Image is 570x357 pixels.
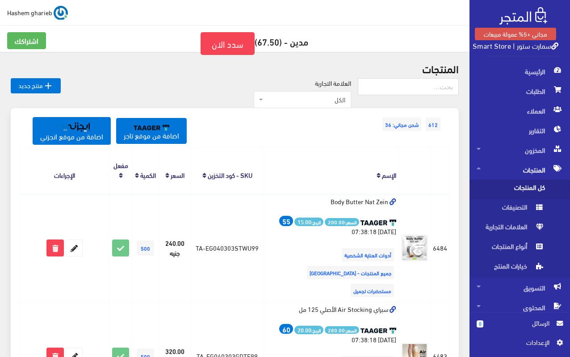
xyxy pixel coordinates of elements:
[469,160,570,180] a: المنتجات
[426,118,440,131] span: 612
[477,239,545,258] span: أنواع المنتجات
[499,7,547,25] img: .
[469,101,570,121] a: العملاء
[7,32,46,49] a: اشتراكك
[282,215,290,226] strong: 55
[159,194,191,302] td: 240.00 جنيه
[477,278,563,298] span: التسويق
[315,78,351,88] label: العلامة التجارية
[484,337,549,347] span: اﻹعدادات
[140,168,156,181] a: الكمية
[477,121,563,140] span: التقارير
[401,235,428,261] img: e1ea0274-6b33-4ebc-9c62-5e3a5c395c8a.png
[477,258,545,278] span: خيارات المنتج
[171,168,184,181] a: السعر
[469,121,570,140] a: التقارير
[477,337,563,352] a: اﻹعدادات
[116,118,187,144] a: اضافة من موقع تاجر
[469,81,570,101] a: الطلبات
[477,180,545,199] span: كل المنتجات
[7,5,68,20] a: ... Hashem gharieb
[11,78,61,93] a: منتج جديد
[201,32,255,55] a: سدد الان
[469,219,570,239] a: العلامات التجارية
[191,194,264,302] td: TA-EG040303STWU99
[254,91,351,108] span: الكل
[469,62,570,81] a: الرئيسية
[477,62,563,81] span: الرئيسية
[431,194,450,302] td: 6484
[469,140,570,160] a: المخزون
[264,194,399,302] td: Body Butter Nat Zein
[328,218,345,226] strong: 200.00
[7,32,462,55] h5: مدين - (67.50)
[265,95,345,104] span: الكل
[282,323,290,334] strong: 60
[266,216,396,236] div: [DATE] 07:38:18
[477,219,545,239] span: العلامات التجارية
[113,159,128,171] a: مفعل
[54,6,68,20] img: ...
[54,122,90,132] img: angazny-logo.png
[33,117,111,145] a: اضافة من موقع انجزني
[325,218,359,226] span: السعر:
[342,248,394,261] span: أدوات العناية الشخصية
[307,266,394,279] span: جميع المنتجات - [GEOGRAPHIC_DATA]
[294,218,323,226] span: الربح:
[477,81,563,101] span: الطلبات
[208,168,252,181] a: SKU - كود التخزين
[490,318,549,328] span: الرسائل
[137,240,154,256] span: 500
[134,125,169,131] img: taager-logo-original.svg
[360,328,396,334] img: taager-logo-original.svg
[477,160,563,180] span: المنتجات
[351,284,394,297] span: مستحضرات تجميل
[298,325,311,334] strong: 20.00
[11,63,459,74] h2: المنتجات
[469,298,570,317] a: المحتوى
[11,296,45,330] iframe: Drift Widget Chat Controller
[382,168,396,181] a: الإسم
[469,239,570,258] a: أنواع المنتجات
[469,199,570,219] a: التصنيفات
[7,7,52,18] span: Hashem gharieb
[477,320,483,328] span: 0
[266,324,396,344] div: [DATE] 07:38:18
[477,140,563,160] span: المخزون
[298,217,311,226] strong: 15.00
[328,326,345,334] strong: 280.00
[475,28,556,40] a: مجاني +5% عمولة مبيعات
[20,147,109,194] th: الإجراءات
[358,78,459,95] input: بحث...
[477,199,545,219] span: التصنيفات
[43,80,54,91] i: 
[477,298,563,317] span: المحتوى
[325,326,359,334] span: السعر:
[469,180,570,199] a: كل المنتجات
[477,318,563,337] a: 0 الرسائل
[294,326,323,334] span: الربح:
[473,39,558,52] a: سمارت ستور | Smart Store
[382,118,421,131] span: شحن مجاني: 36
[360,219,396,226] img: taager-logo-original.svg
[469,258,570,278] a: خيارات المنتج
[477,101,563,121] span: العملاء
